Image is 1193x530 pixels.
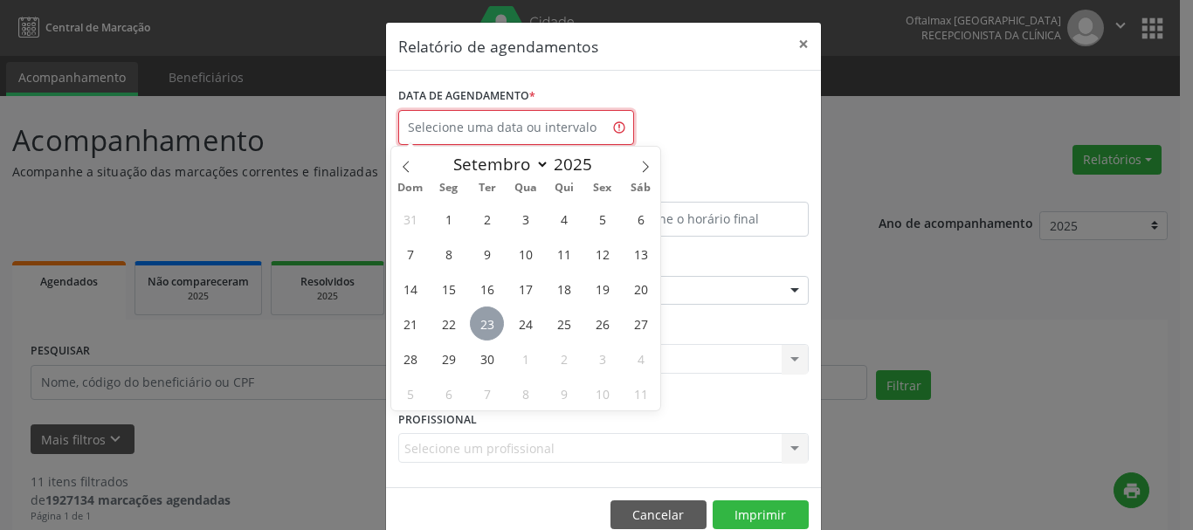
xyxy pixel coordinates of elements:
span: Outubro 7, 2025 [470,376,504,410]
span: Qua [507,182,545,194]
span: Setembro 25, 2025 [547,306,581,341]
span: Setembro 11, 2025 [547,237,581,271]
span: Setembro 21, 2025 [393,306,427,341]
span: Setembro 14, 2025 [393,272,427,306]
span: Agosto 31, 2025 [393,202,427,236]
span: Setembro 7, 2025 [393,237,427,271]
span: Setembro 28, 2025 [393,341,427,375]
span: Outubro 10, 2025 [585,376,619,410]
span: Setembro 8, 2025 [431,237,465,271]
span: Setembro 5, 2025 [585,202,619,236]
span: Outubro 4, 2025 [624,341,658,375]
span: Outubro 6, 2025 [431,376,465,410]
span: Sex [583,182,622,194]
span: Setembro 17, 2025 [508,272,542,306]
span: Setembro 23, 2025 [470,306,504,341]
select: Month [445,152,549,176]
span: Setembro 18, 2025 [547,272,581,306]
label: DATA DE AGENDAMENTO [398,83,535,110]
input: Year [549,153,607,176]
span: Setembro 30, 2025 [470,341,504,375]
span: Setembro 10, 2025 [508,237,542,271]
span: Setembro 20, 2025 [624,272,658,306]
span: Ter [468,182,507,194]
span: Sáb [622,182,660,194]
span: Setembro 1, 2025 [431,202,465,236]
span: Setembro 16, 2025 [470,272,504,306]
span: Setembro 4, 2025 [547,202,581,236]
label: ATÉ [608,175,809,202]
span: Setembro 19, 2025 [585,272,619,306]
h5: Relatório de agendamentos [398,35,598,58]
span: Outubro 1, 2025 [508,341,542,375]
span: Seg [430,182,468,194]
button: Imprimir [713,500,809,530]
span: Outubro 3, 2025 [585,341,619,375]
span: Dom [391,182,430,194]
span: Setembro 9, 2025 [470,237,504,271]
span: Setembro 6, 2025 [624,202,658,236]
span: Outubro 8, 2025 [508,376,542,410]
span: Setembro 27, 2025 [624,306,658,341]
span: Setembro 29, 2025 [431,341,465,375]
span: Outubro 9, 2025 [547,376,581,410]
span: Outubro 5, 2025 [393,376,427,410]
button: Cancelar [610,500,707,530]
span: Setembro 26, 2025 [585,306,619,341]
span: Setembro 22, 2025 [431,306,465,341]
span: Setembro 12, 2025 [585,237,619,271]
span: Setembro 3, 2025 [508,202,542,236]
span: Setembro 13, 2025 [624,237,658,271]
input: Selecione uma data ou intervalo [398,110,634,145]
span: Setembro 24, 2025 [508,306,542,341]
span: Qui [545,182,583,194]
span: Outubro 11, 2025 [624,376,658,410]
span: Setembro 15, 2025 [431,272,465,306]
input: Selecione o horário final [608,202,809,237]
span: Setembro 2, 2025 [470,202,504,236]
label: PROFISSIONAL [398,406,477,433]
button: Close [786,23,821,65]
span: Outubro 2, 2025 [547,341,581,375]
